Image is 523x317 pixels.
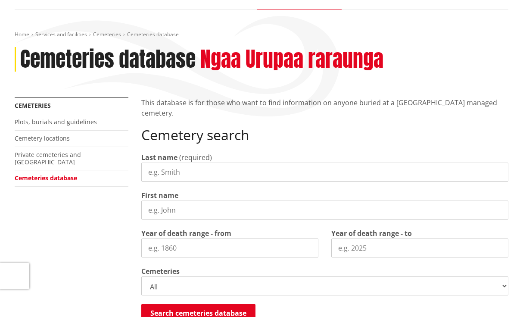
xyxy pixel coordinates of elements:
span: Cemeteries database [127,31,179,38]
p: This database is for those who want to find information on anyone buried at a [GEOGRAPHIC_DATA] m... [141,97,508,118]
input: e.g. 2025 [331,239,508,257]
a: Services and facilities [35,31,87,38]
a: Plots, burials and guidelines [15,118,97,126]
label: First name [141,190,178,201]
input: e.g. John [141,201,508,220]
a: Private cemeteries and [GEOGRAPHIC_DATA] [15,151,81,166]
h2: Cemetery search [141,127,508,143]
nav: breadcrumb [15,31,508,38]
a: Cemetery locations [15,134,70,142]
input: e.g. Smith [141,163,508,182]
span: (required) [179,153,212,162]
label: Year of death range - to [331,228,412,239]
label: Cemeteries [141,266,180,276]
label: Year of death range - from [141,228,231,239]
h1: Cemeteries database [20,47,196,72]
a: Cemeteries database [15,174,77,182]
h2: Ngaa Urupaa raraunga [200,47,383,72]
a: Cemeteries [93,31,121,38]
input: e.g. 1860 [141,239,318,257]
label: Last name [141,152,177,163]
iframe: Messenger Launcher [483,281,514,312]
a: Cemeteries [15,101,51,110]
a: Home [15,31,29,38]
